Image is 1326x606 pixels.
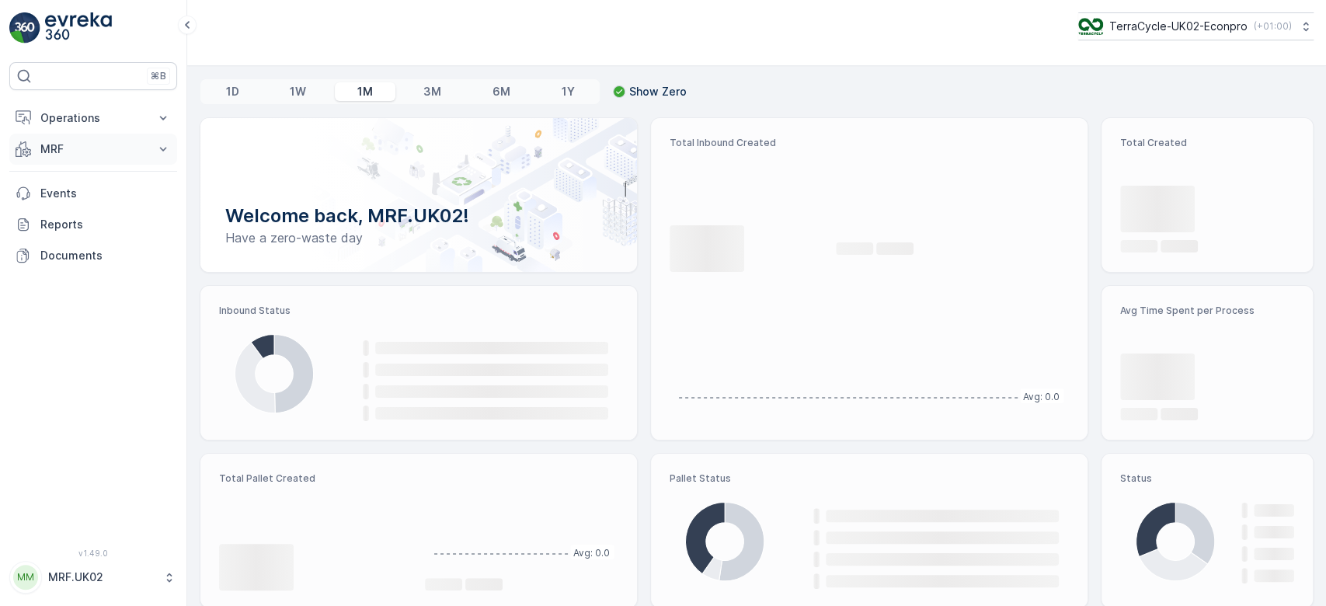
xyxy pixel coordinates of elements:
a: Reports [9,209,177,240]
p: Avg Time Spent per Process [1120,305,1294,317]
p: Have a zero-waste day [225,228,612,247]
p: Total Pallet Created [219,472,412,485]
span: v 1.49.0 [9,549,177,558]
p: Inbound Status [219,305,618,317]
p: TerraCycle-UK02-Econpro [1109,19,1248,34]
img: logo_light-DOdMpM7g.png [45,12,112,44]
p: MRF.UK02 [48,569,155,585]
button: MMMRF.UK02 [9,561,177,594]
p: Operations [40,110,146,126]
p: Events [40,186,171,201]
p: 6M [492,84,510,99]
button: MRF [9,134,177,165]
p: Show Zero [629,84,687,99]
p: ⌘B [151,70,166,82]
a: Documents [9,240,177,271]
img: terracycle_logo_wKaHoWT.png [1078,18,1103,35]
p: Total Created [1120,137,1294,149]
a: Events [9,178,177,209]
p: Total Inbound Created [670,137,1069,149]
div: MM [13,565,38,590]
p: 1M [357,84,373,99]
p: Pallet Status [670,472,1069,485]
button: Operations [9,103,177,134]
p: Reports [40,217,171,232]
p: 3M [423,84,441,99]
p: ( +01:00 ) [1254,20,1292,33]
p: MRF [40,141,146,157]
img: logo [9,12,40,44]
p: 1Y [561,84,574,99]
p: Welcome back, MRF.UK02! [225,204,612,228]
p: Status [1120,472,1294,485]
p: Documents [40,248,171,263]
p: 1W [290,84,306,99]
button: TerraCycle-UK02-Econpro(+01:00) [1078,12,1314,40]
p: 1D [226,84,239,99]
